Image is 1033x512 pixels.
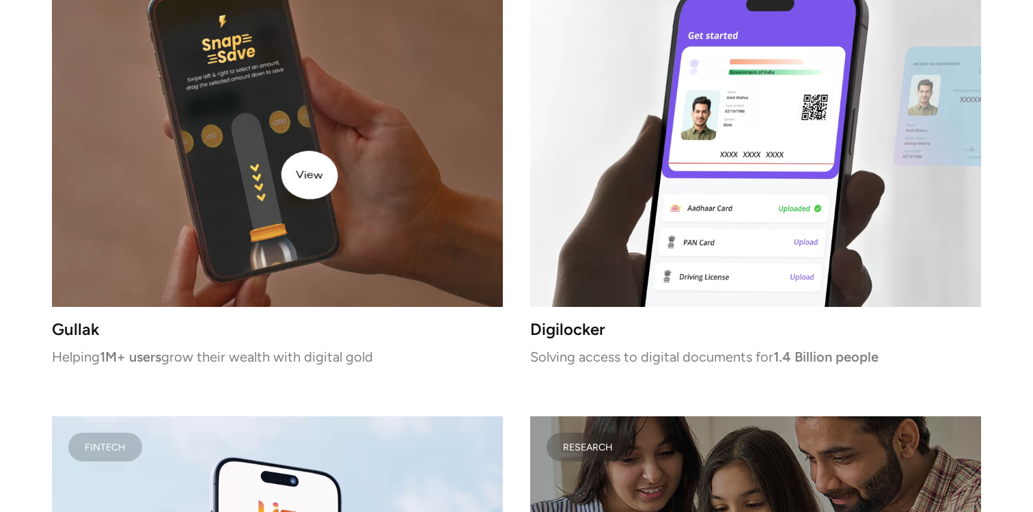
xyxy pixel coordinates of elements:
[530,352,981,362] p: Solving access to digital documents for
[563,444,613,450] div: Research
[773,349,879,365] strong: 1.4 Billion people
[85,444,126,450] div: Fintech
[530,323,981,338] h3: Digilocker
[52,352,503,362] p: Helping grow their wealth with digital gold
[52,323,503,335] h3: Gullak
[100,349,161,365] strong: 1M+ users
